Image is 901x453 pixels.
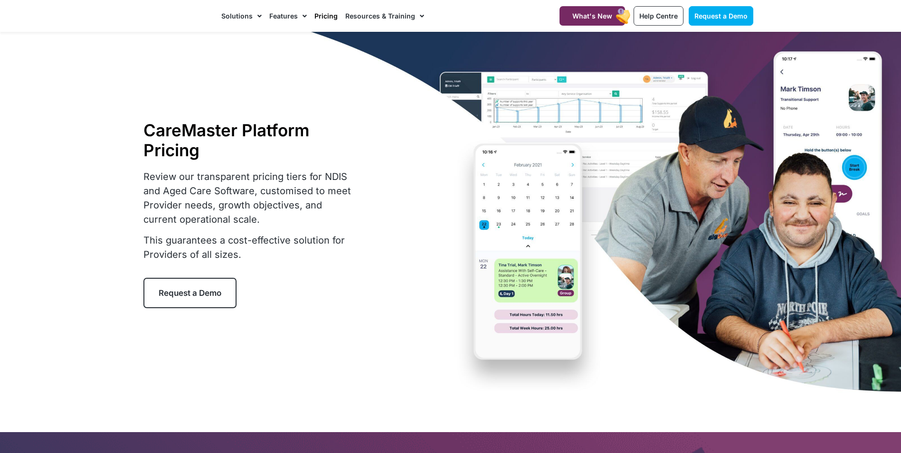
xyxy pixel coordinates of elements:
p: This guarantees a cost-effective solution for Providers of all sizes. [143,233,357,262]
img: CareMaster Logo [148,9,212,23]
p: Review our transparent pricing tiers for NDIS and Aged Care Software, customised to meet Provider... [143,170,357,226]
h1: CareMaster Platform Pricing [143,120,357,160]
a: What's New [560,6,625,26]
span: Request a Demo [694,12,748,20]
a: Request a Demo [689,6,753,26]
span: Request a Demo [159,288,221,298]
span: What's New [572,12,612,20]
span: Help Centre [639,12,678,20]
a: Help Centre [634,6,683,26]
a: Request a Demo [143,278,237,308]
